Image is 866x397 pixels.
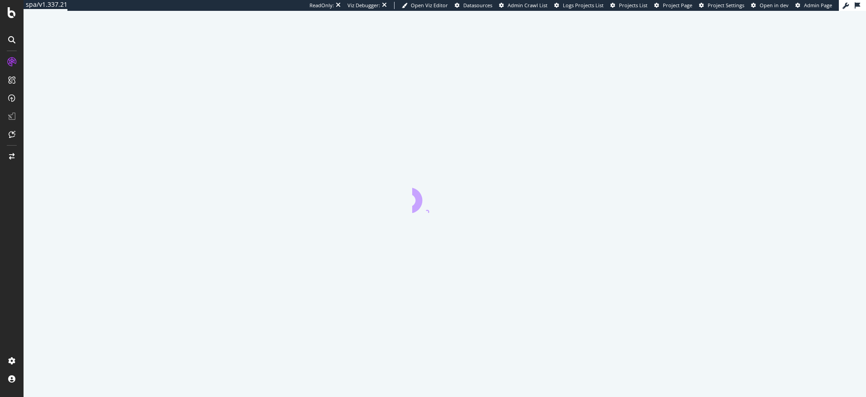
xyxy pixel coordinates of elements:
[412,180,477,213] div: animation
[508,2,547,9] span: Admin Crawl List
[795,2,832,9] a: Admin Page
[411,2,448,9] span: Open Viz Editor
[402,2,448,9] a: Open Viz Editor
[455,2,492,9] a: Datasources
[563,2,604,9] span: Logs Projects List
[619,2,647,9] span: Projects List
[463,2,492,9] span: Datasources
[760,2,789,9] span: Open in dev
[751,2,789,9] a: Open in dev
[554,2,604,9] a: Logs Projects List
[804,2,832,9] span: Admin Page
[309,2,334,9] div: ReadOnly:
[654,2,692,9] a: Project Page
[663,2,692,9] span: Project Page
[499,2,547,9] a: Admin Crawl List
[708,2,744,9] span: Project Settings
[610,2,647,9] a: Projects List
[699,2,744,9] a: Project Settings
[347,2,380,9] div: Viz Debugger:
